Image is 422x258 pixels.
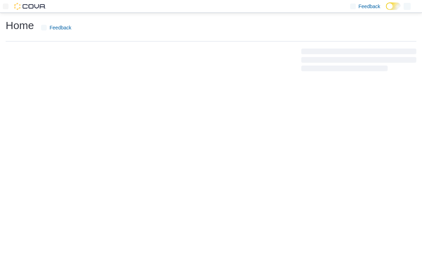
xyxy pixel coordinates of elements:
input: Dark Mode [386,2,401,10]
span: Feedback [359,3,380,10]
span: Feedback [50,24,71,31]
a: Feedback [38,21,74,35]
span: Loading [301,50,416,73]
img: Cova [14,3,46,10]
h1: Home [6,18,34,33]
